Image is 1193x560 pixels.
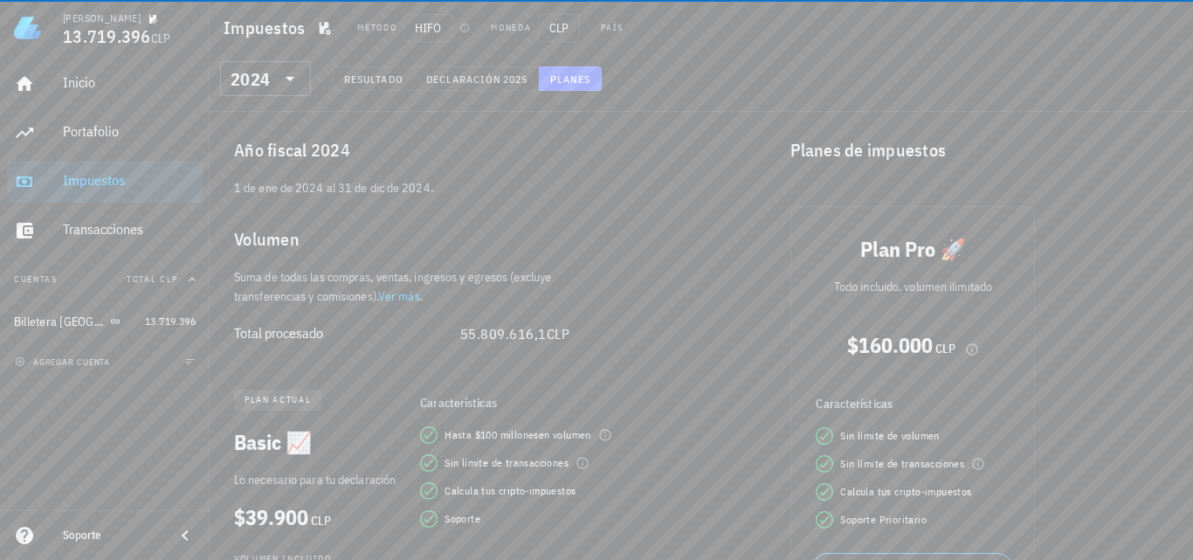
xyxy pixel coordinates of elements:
span: CLP [547,325,570,342]
div: Método [357,21,397,35]
div: Portafolio [63,123,196,140]
span: CLP [935,341,955,356]
button: Planes [539,66,603,91]
div: Impuestos [63,172,196,189]
button: Declaración 2025 [415,66,539,91]
span: Sin límite de volumen [840,427,939,445]
span: Planes [549,73,591,86]
div: Suma de todas las compras, ventas, ingresos y egresos (excluye transferencias y comisiones). . [220,267,604,306]
div: avatar [1155,14,1183,42]
button: agregar cuenta [10,353,118,370]
div: Soporte [63,529,161,543]
span: $160.000 [847,331,933,359]
div: Año fiscal 2024 [220,122,604,178]
div: Total procesado [234,325,460,342]
span: $39.900 [234,503,308,531]
span: Basic 📈 [234,428,312,456]
a: Portafolio [7,112,203,154]
span: CLP [151,31,171,46]
div: Transacciones [63,221,196,238]
p: Lo necesario para tu declaración [234,470,396,489]
span: Calcula tus cripto-impuestos [840,483,971,501]
a: Inicio [7,63,203,105]
span: Plan Pro 🚀 [860,235,966,263]
div: 2024 [220,61,311,96]
a: Billetera [GEOGRAPHIC_DATA] 13.719.396 [7,301,203,342]
div: País [601,21,624,35]
a: Transacciones [7,210,203,252]
div: CL-icon [631,17,652,38]
span: 2025 [502,73,528,86]
h1: Impuestos [224,14,312,42]
span: Resultado [343,73,403,86]
div: 1 de ene de 2024 al 31 de dic de 2024. [220,178,604,211]
div: Planes de impuestos [776,122,1183,178]
span: 13.719.396 [63,24,151,48]
span: CLP [538,14,580,42]
span: Soporte Prioritario [840,511,927,529]
span: HIFO [403,14,452,42]
span: plan actual [245,390,311,411]
a: Ver más [378,288,420,304]
span: Hasta $ en volumen [445,426,591,444]
p: Todo incluido, volumen ilimitado [805,277,1020,296]
span: Sin límite de transacciones [445,454,569,472]
button: CuentasTotal CLP [7,259,203,301]
span: Declaración [425,73,502,86]
span: Total CLP [127,273,178,285]
div: 2024 [231,71,270,88]
div: Billetera [GEOGRAPHIC_DATA] [14,315,107,329]
span: Sin límite de transacciones [840,455,964,473]
div: Volumen [220,211,604,267]
span: agregar cuenta [18,356,110,368]
div: Inicio [63,74,196,91]
span: 55.809.616,1 [460,325,547,342]
span: Calcula tus cripto-impuestos [445,482,576,500]
div: [PERSON_NAME] [63,11,141,25]
span: 100 millones [480,428,539,441]
span: Soporte [445,510,480,528]
button: Resultado [332,66,415,91]
span: CLP [311,513,331,529]
div: Moneda [491,21,531,35]
img: LedgiFi [14,14,42,42]
a: Impuestos [7,161,203,203]
span: 13.719.396 [145,315,196,328]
